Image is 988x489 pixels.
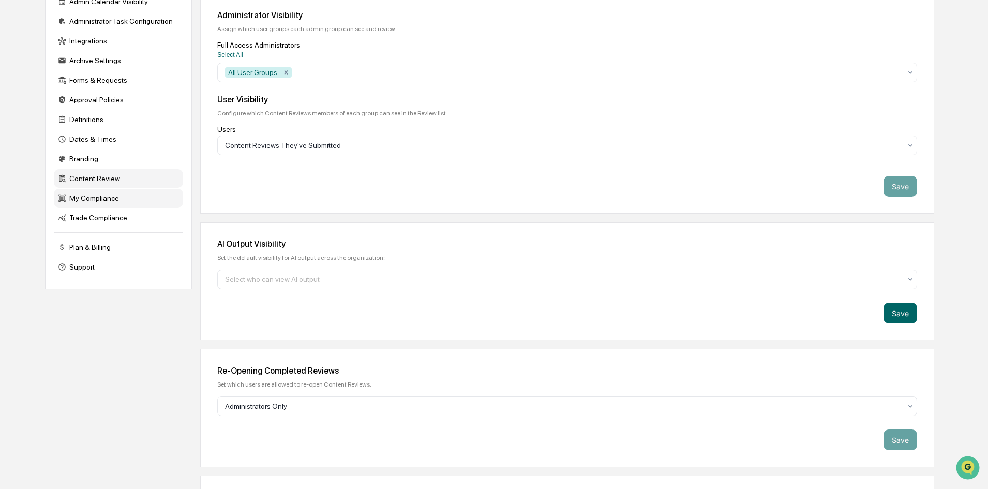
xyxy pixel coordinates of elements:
div: All User Groups [225,67,280,78]
div: Trade Compliance [54,209,183,227]
div: 🖐️ [10,131,19,140]
a: 🖐️Preclearance [6,126,71,145]
div: Definitions [54,110,183,129]
div: Forms & Requests [54,71,183,90]
div: Support [54,258,183,276]
div: Re-Opening Completed Reviews [217,366,917,376]
div: 🗄️ [75,131,83,140]
div: Set the default visibility for AI output across the organization: [217,254,917,261]
span: Data Lookup [21,150,65,160]
div: Full Access Administrators [217,41,917,49]
div: Plan & Billing [54,238,183,257]
div: AI Output Visibility [217,239,917,249]
a: 🔎Data Lookup [6,146,69,165]
div: Remove All User Groups [280,67,292,78]
div: Dates & Times [54,130,183,149]
span: Pylon [103,175,125,183]
iframe: Open customer support [955,455,983,483]
button: Save [884,176,917,197]
div: Archive Settings [54,51,183,70]
img: 1746055101610-c473b297-6a78-478c-a979-82029cc54cd1 [10,79,29,98]
div: Users [217,125,917,134]
div: Integrations [54,32,183,50]
div: User Visibility [217,95,917,105]
div: Administrator Visibility [217,10,917,20]
p: How can we help? [10,22,188,38]
div: Content Review [54,169,183,188]
div: Administrator Task Configuration [54,12,183,31]
button: Save [884,303,917,323]
div: Set which users are allowed to re-open Content Reviews: [217,381,917,388]
span: Preclearance [21,130,67,141]
div: We're available if you need us! [35,90,131,98]
div: Assign which user groups each admin group can see and review. [217,25,917,33]
button: Select All [217,51,243,58]
div: 🔎 [10,151,19,159]
button: Save [884,429,917,450]
button: Start new chat [176,82,188,95]
div: Approval Policies [54,91,183,109]
div: Configure which Content Reviews members of each group can see in the Review list. [217,110,917,117]
span: Attestations [85,130,128,141]
div: My Compliance [54,189,183,208]
a: 🗄️Attestations [71,126,132,145]
div: Start new chat [35,79,170,90]
a: Powered byPylon [73,175,125,183]
div: Branding [54,150,183,168]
